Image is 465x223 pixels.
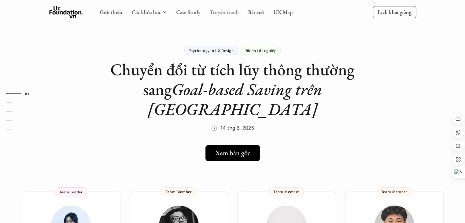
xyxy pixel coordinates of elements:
[189,48,234,53] p: Psychology in UX Design
[381,189,408,194] p: Team Member
[245,48,277,53] p: Đồ án tốt nghiệp
[110,60,355,119] h1: Chuyển đổi từ tích lũy thông thường sang
[100,9,122,16] a: Giới thiệu
[373,6,416,18] a: Lịch khai giảng
[205,145,260,161] a: Xem bản gốc
[378,9,411,16] p: Lịch khai giảng
[59,190,83,194] p: Team Leader
[25,92,29,96] strong: 01
[166,189,192,194] p: Team Member
[273,189,300,194] p: Team Member
[131,9,161,16] a: Các khóa học
[273,9,293,16] a: UX Map
[176,9,200,16] a: Case Study
[6,90,35,97] a: 01
[148,79,326,120] em: Goal-based Saving trên [GEOGRAPHIC_DATA]
[215,149,250,157] h5: Xem bản gốc
[209,9,239,16] a: Truyện tranh
[211,123,254,133] p: 🕔 14 thg 6, 2025
[248,9,264,16] a: Bài viết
